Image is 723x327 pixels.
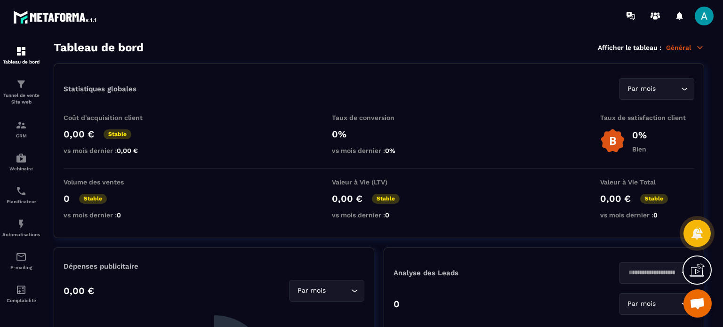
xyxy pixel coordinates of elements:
[2,92,40,105] p: Tunnel de vente Site web
[328,286,349,296] input: Search for option
[332,193,362,204] p: 0,00 €
[16,152,27,164] img: automations
[653,211,658,219] span: 0
[619,78,694,100] div: Search for option
[600,178,694,186] p: Valeur à Vie Total
[2,178,40,211] a: schedulerschedulerPlanificateur
[2,72,40,112] a: formationformationTunnel de vente Site web
[2,145,40,178] a: automationsautomationsWebinaire
[2,277,40,310] a: accountantaccountantComptabilité
[332,211,426,219] p: vs mois dernier :
[117,147,138,154] span: 0,00 €
[2,112,40,145] a: formationformationCRM
[600,211,694,219] p: vs mois dernier :
[394,269,544,277] p: Analyse des Leads
[117,211,121,219] span: 0
[2,211,40,244] a: automationsautomationsAutomatisations
[619,262,694,284] div: Search for option
[289,280,364,302] div: Search for option
[64,147,158,154] p: vs mois dernier :
[332,147,426,154] p: vs mois dernier :
[372,194,400,204] p: Stable
[600,193,631,204] p: 0,00 €
[16,218,27,230] img: automations
[632,129,647,141] p: 0%
[54,41,144,54] h3: Tableau de bord
[16,185,27,197] img: scheduler
[104,129,131,139] p: Stable
[2,244,40,277] a: emailemailE-mailing
[600,128,625,153] img: b-badge-o.b3b20ee6.svg
[2,232,40,237] p: Automatisations
[16,46,27,57] img: formation
[2,133,40,138] p: CRM
[295,286,328,296] span: Par mois
[625,299,658,309] span: Par mois
[16,120,27,131] img: formation
[640,194,668,204] p: Stable
[64,178,158,186] p: Volume des ventes
[619,293,694,315] div: Search for option
[2,298,40,303] p: Comptabilité
[64,262,364,271] p: Dépenses publicitaire
[2,265,40,270] p: E-mailing
[16,251,27,263] img: email
[2,39,40,72] a: formationformationTableau de bord
[13,8,98,25] img: logo
[600,114,694,121] p: Taux de satisfaction client
[625,84,658,94] span: Par mois
[385,147,395,154] span: 0%
[64,193,70,204] p: 0
[2,199,40,204] p: Planificateur
[332,128,426,140] p: 0%
[64,114,158,121] p: Coût d'acquisition client
[64,285,94,296] p: 0,00 €
[332,114,426,121] p: Taux de conversion
[683,289,712,318] div: Ouvrir le chat
[64,211,158,219] p: vs mois dernier :
[394,298,400,310] p: 0
[2,166,40,171] p: Webinaire
[598,44,661,51] p: Afficher le tableau :
[666,43,704,52] p: Général
[332,178,426,186] p: Valeur à Vie (LTV)
[625,268,679,278] input: Search for option
[16,284,27,295] img: accountant
[385,211,389,219] span: 0
[64,85,137,93] p: Statistiques globales
[64,128,94,140] p: 0,00 €
[16,79,27,90] img: formation
[658,299,679,309] input: Search for option
[79,194,107,204] p: Stable
[632,145,647,153] p: Bien
[2,59,40,64] p: Tableau de bord
[658,84,679,94] input: Search for option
